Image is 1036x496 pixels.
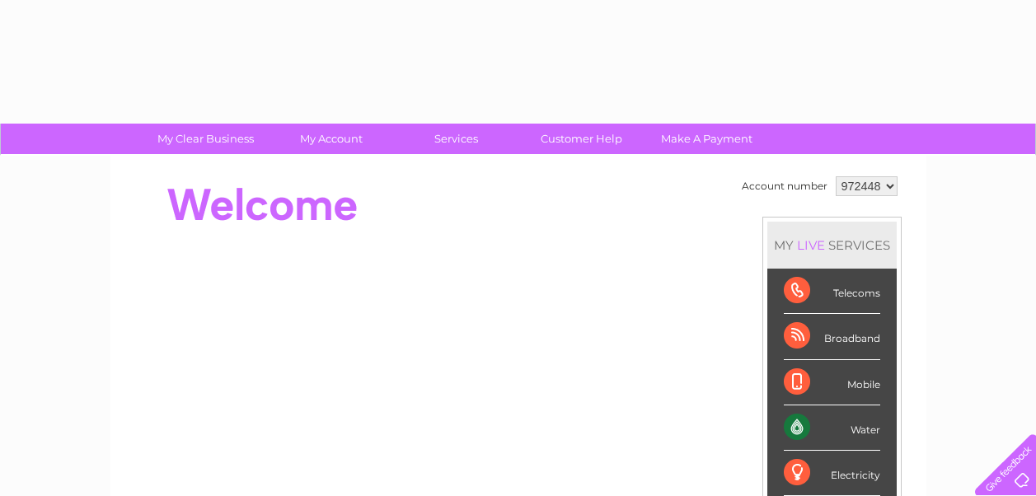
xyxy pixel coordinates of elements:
td: Account number [738,172,832,200]
div: Telecoms [784,269,880,314]
a: Services [388,124,524,154]
a: Make A Payment [639,124,775,154]
a: My Account [263,124,399,154]
a: My Clear Business [138,124,274,154]
div: Mobile [784,360,880,405]
div: Electricity [784,451,880,496]
div: LIVE [794,237,828,253]
div: Broadband [784,314,880,359]
a: Customer Help [513,124,649,154]
div: Water [784,405,880,451]
div: MY SERVICES [767,222,897,269]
